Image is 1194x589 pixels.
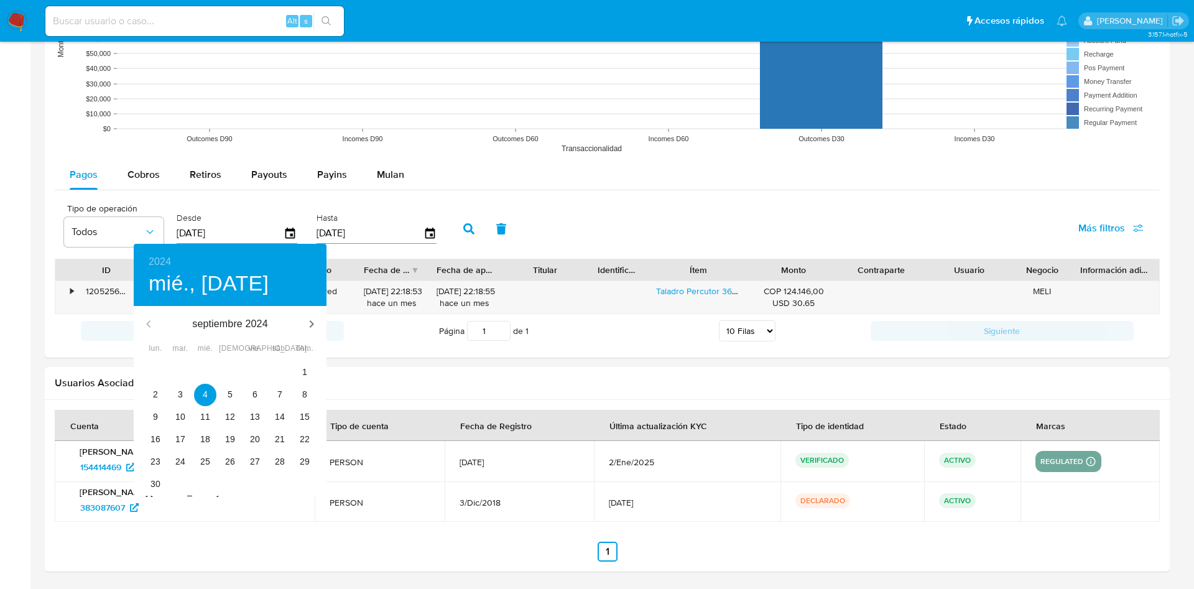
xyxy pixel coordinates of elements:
[250,410,260,423] p: 13
[300,433,310,445] p: 22
[144,384,167,406] button: 2
[169,384,192,406] button: 3
[194,429,216,451] button: 18
[194,406,216,429] button: 11
[244,406,266,429] button: 13
[169,343,192,355] span: mar.
[144,429,167,451] button: 16
[300,455,310,468] p: 29
[153,410,158,423] p: 9
[244,343,266,355] span: vie.
[144,343,167,355] span: lun.
[277,388,282,401] p: 7
[150,478,160,490] p: 30
[219,429,241,451] button: 19
[200,455,210,468] p: 25
[164,317,297,332] p: septiembre 2024
[302,366,307,378] p: 1
[219,451,241,473] button: 26
[169,451,192,473] button: 24
[203,388,208,401] p: 4
[269,406,291,429] button: 14
[275,410,285,423] p: 14
[144,406,167,429] button: 9
[153,388,158,401] p: 2
[269,429,291,451] button: 21
[244,384,266,406] button: 6
[275,455,285,468] p: 28
[178,388,183,401] p: 3
[194,451,216,473] button: 25
[219,406,241,429] button: 12
[300,410,310,423] p: 15
[169,429,192,451] button: 17
[302,388,307,401] p: 8
[225,455,235,468] p: 26
[269,343,291,355] span: sáb.
[225,410,235,423] p: 12
[228,388,233,401] p: 5
[150,455,160,468] p: 23
[250,433,260,445] p: 20
[294,451,316,473] button: 29
[294,361,316,384] button: 1
[294,384,316,406] button: 8
[225,433,235,445] p: 19
[200,410,210,423] p: 11
[149,253,171,271] button: 2024
[219,343,241,355] span: [DEMOGRAPHIC_DATA].
[200,433,210,445] p: 18
[144,451,167,473] button: 23
[250,455,260,468] p: 27
[244,451,266,473] button: 27
[269,384,291,406] button: 7
[252,388,257,401] p: 6
[294,343,316,355] span: dom.
[149,271,269,297] button: mié., [DATE]
[169,406,192,429] button: 10
[150,433,160,445] p: 16
[244,429,266,451] button: 20
[269,451,291,473] button: 28
[144,473,167,496] button: 30
[175,433,185,445] p: 17
[219,384,241,406] button: 5
[175,410,185,423] p: 10
[294,429,316,451] button: 22
[194,343,216,355] span: mié.
[194,384,216,406] button: 4
[294,406,316,429] button: 15
[175,455,185,468] p: 24
[275,433,285,445] p: 21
